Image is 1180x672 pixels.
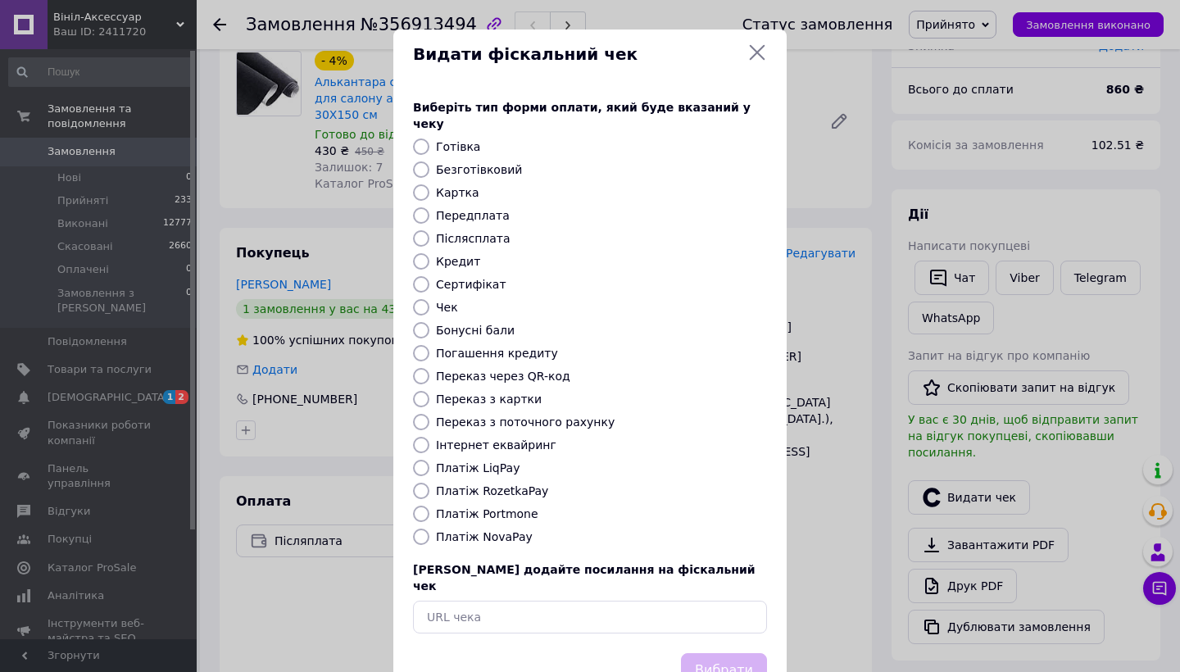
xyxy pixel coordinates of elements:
label: Платіж RozetkaPay [436,484,548,497]
label: Чек [436,301,458,314]
label: Картка [436,186,479,199]
label: Післясплата [436,232,511,245]
label: Готівка [436,140,480,153]
span: Видати фіскальний чек [413,43,741,66]
label: Передплата [436,209,510,222]
label: Переказ з поточного рахунку [436,415,615,429]
label: Погашення кредиту [436,347,558,360]
label: Кредит [436,255,480,268]
label: Переказ з картки [436,393,542,406]
label: Платіж Portmone [436,507,538,520]
label: Переказ через QR-код [436,370,570,383]
span: [PERSON_NAME] додайте посилання на фіскальний чек [413,563,756,593]
span: Виберіть тип форми оплати, який буде вказаний у чеку [413,101,751,130]
input: URL чека [413,601,767,633]
label: Платіж LiqPay [436,461,520,474]
label: Бонусні бали [436,324,515,337]
label: Платіж NovaPay [436,530,533,543]
label: Сертифікат [436,278,506,291]
label: Безготівковий [436,163,522,176]
label: Інтернет еквайринг [436,438,556,452]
